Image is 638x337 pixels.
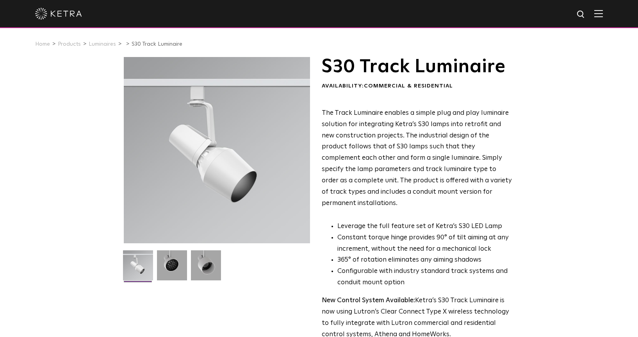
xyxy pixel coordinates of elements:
[364,83,453,89] span: Commercial & Residential
[89,41,116,47] a: Luminaires
[576,10,586,20] img: search icon
[322,110,512,207] span: The Track Luminaire enables a simple plug and play luminaire solution for integrating Ketra’s S30...
[58,41,81,47] a: Products
[157,250,187,286] img: 3b1b0dc7630e9da69e6b
[35,41,50,47] a: Home
[337,255,512,266] li: 365° of rotation eliminates any aiming shadows
[322,57,512,77] h1: S30 Track Luminaire
[322,297,415,304] strong: New Control System Available:
[132,41,182,47] a: S30 Track Luminaire
[123,250,153,286] img: S30-Track-Luminaire-2021-Web-Square
[191,250,221,286] img: 9e3d97bd0cf938513d6e
[35,8,82,20] img: ketra-logo-2019-white
[337,232,512,255] li: Constant torque hinge provides 90° of tilt aiming at any increment, without the need for a mechan...
[322,82,512,90] div: Availability:
[337,266,512,289] li: Configurable with industry standard track systems and conduit mount option
[337,221,512,232] li: Leverage the full feature set of Ketra’s S30 LED Lamp
[594,10,603,17] img: Hamburger%20Nav.svg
